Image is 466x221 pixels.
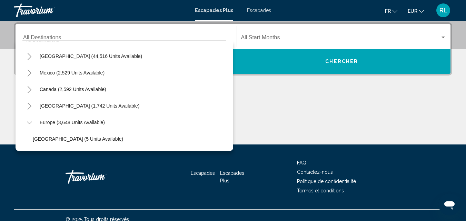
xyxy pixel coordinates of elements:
[22,82,36,96] button: Toggle Canada (2,592 units available)
[434,3,452,18] button: Menu utilisateur
[191,170,215,176] a: Escapades
[385,8,391,14] font: fr
[247,8,271,13] a: Escapades
[29,131,127,147] button: [GEOGRAPHIC_DATA] (5 units available)
[22,49,36,63] button: Toggle United States (44,516 units available)
[385,6,397,16] button: Changer de langue
[439,7,447,14] font: RL
[40,87,106,92] span: Canada (2,592 units available)
[195,8,233,13] a: Escapades Plus
[36,98,143,114] button: [GEOGRAPHIC_DATA] (1,742 units available)
[36,48,146,64] button: [GEOGRAPHIC_DATA] (44,516 units available)
[220,170,244,183] a: Escapades Plus
[16,24,450,74] div: Widget de recherche
[22,115,36,129] button: Toggle Europe (3,648 units available)
[22,99,36,113] button: Toggle Caribbean & Atlantic Islands (1,742 units available)
[22,66,36,80] button: Toggle Mexico (2,529 units available)
[40,103,139,109] span: [GEOGRAPHIC_DATA] (1,742 units available)
[14,3,188,17] a: Travorium
[33,136,123,142] span: [GEOGRAPHIC_DATA] (5 units available)
[408,8,417,14] font: EUR
[36,65,108,81] button: Mexico (2,529 units available)
[297,169,333,175] a: Contactez-nous
[297,160,306,165] a: FAQ
[40,70,105,76] span: Mexico (2,529 units available)
[40,120,105,125] span: Europe (3,648 units available)
[36,114,108,130] button: Europe (3,648 units available)
[40,53,142,59] span: [GEOGRAPHIC_DATA] (44,516 units available)
[297,179,356,184] a: Politique de confidentialité
[66,167,135,187] a: Travorium
[297,188,344,193] a: Termes et conditions
[233,49,451,74] button: Chercher
[325,59,358,64] span: Chercher
[36,81,110,97] button: Canada (2,592 units available)
[408,6,424,16] button: Changer de devise
[438,193,460,215] iframe: Bouton de lancement de la fenêtre de messagerie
